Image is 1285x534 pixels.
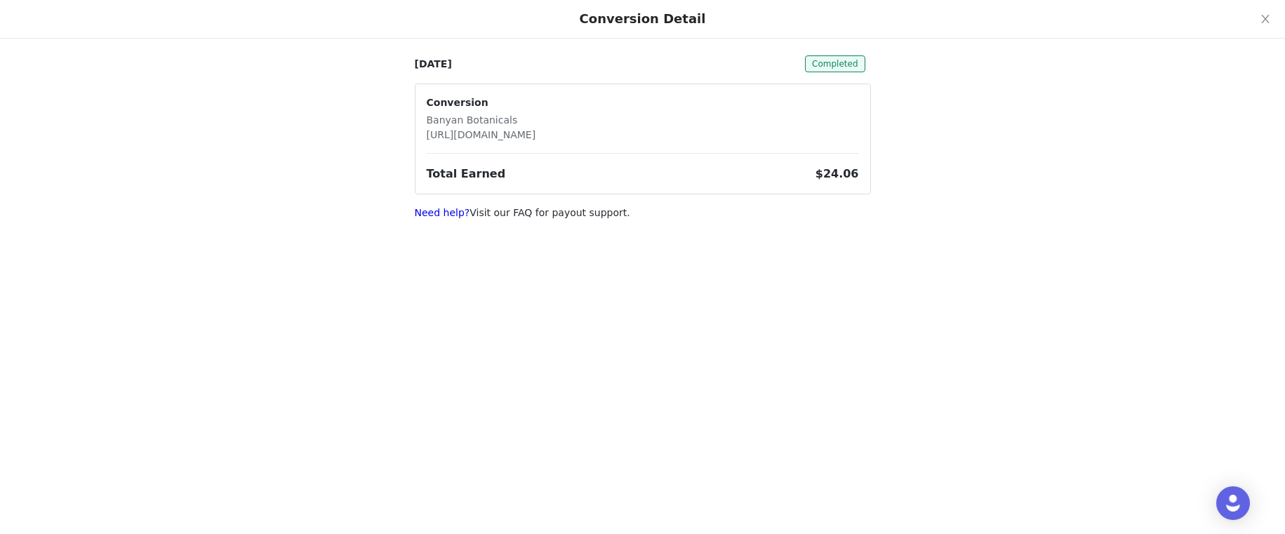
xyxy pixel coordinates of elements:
p: [DATE] [415,57,452,72]
p: Banyan Botanicals [427,113,536,128]
div: Conversion Detail [580,11,706,27]
span: $24.06 [815,167,859,180]
p: Visit our FAQ for payout support. [415,206,871,220]
span: Completed [805,55,865,72]
i: icon: close [1260,13,1271,25]
div: Open Intercom Messenger [1216,486,1250,520]
h3: Total Earned [427,166,506,182]
p: [URL][DOMAIN_NAME] [427,128,536,142]
p: Conversion [427,95,536,110]
a: Need help? [415,207,470,218]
